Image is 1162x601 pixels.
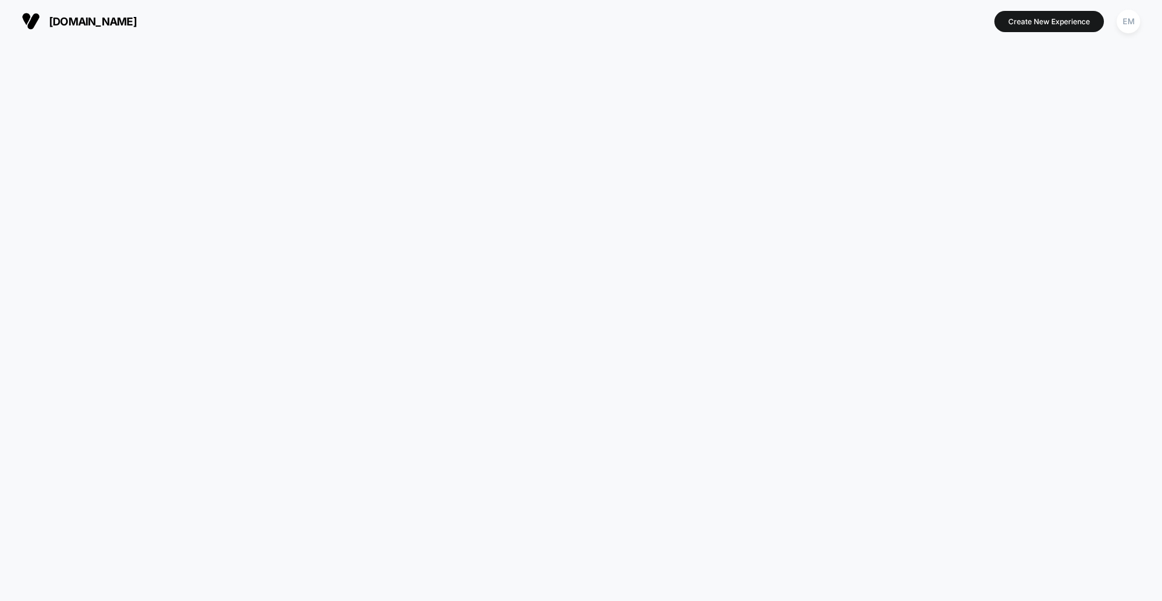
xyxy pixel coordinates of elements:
div: EM [1117,10,1140,33]
button: [DOMAIN_NAME] [18,12,140,31]
img: Visually logo [22,12,40,30]
button: EM [1113,9,1144,34]
button: Create New Experience [994,11,1104,32]
span: [DOMAIN_NAME] [49,15,137,28]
